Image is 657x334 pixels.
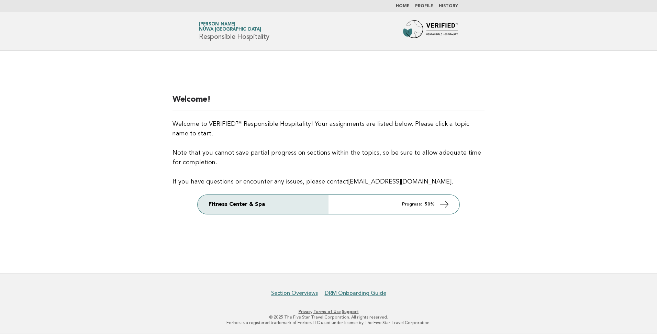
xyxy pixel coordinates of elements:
[172,94,485,111] h2: Welcome!
[402,202,422,207] em: Progress:
[172,119,485,187] p: Welcome to VERIFIED™ Responsible Hospitality! Your assignments are listed below. Please click a t...
[299,309,312,314] a: Privacy
[199,22,269,40] h1: Responsible Hospitality
[118,320,539,325] p: Forbes is a registered trademark of Forbes LLC used under license by The Five Star Travel Corpora...
[313,309,341,314] a: Terms of Use
[403,20,458,42] img: Forbes Travel Guide
[415,4,433,8] a: Profile
[199,27,261,32] span: Nüwa [GEOGRAPHIC_DATA]
[439,4,458,8] a: History
[199,22,261,32] a: [PERSON_NAME]Nüwa [GEOGRAPHIC_DATA]
[198,195,459,214] a: Fitness Center & Spa Progress: 50%
[118,309,539,314] p: · ·
[271,290,318,297] a: Section Overviews
[396,4,410,8] a: Home
[325,290,386,297] a: DRM Onboarding Guide
[342,309,359,314] a: Support
[425,202,435,207] strong: 50%
[348,179,452,185] a: [EMAIL_ADDRESS][DOMAIN_NAME]
[118,314,539,320] p: © 2025 The Five Star Travel Corporation. All rights reserved.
